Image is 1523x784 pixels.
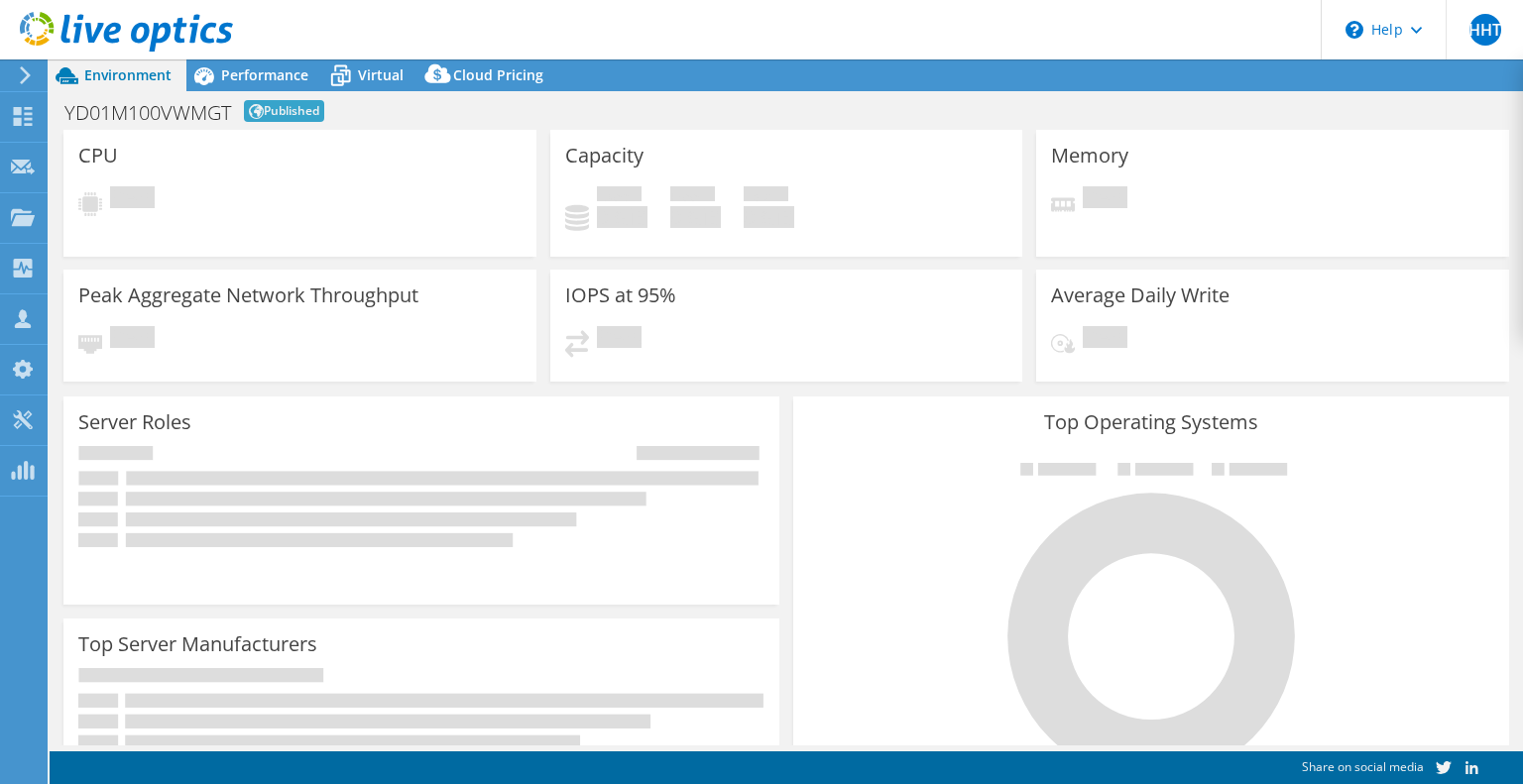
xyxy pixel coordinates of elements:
[1469,14,1501,46] span: HHT
[808,411,1494,433] h3: Top Operating Systems
[565,145,644,167] h3: Capacity
[1302,758,1424,775] span: Share on social media
[1051,284,1230,306] h3: Average Daily Write
[1346,21,1363,39] svg: \n
[1083,186,1127,213] span: Pending
[358,65,404,84] span: Virtual
[78,145,118,167] h3: CPU
[64,103,231,123] h1: YD01M100VWMGT
[84,65,172,84] span: Environment
[744,186,788,206] span: Total
[597,206,647,228] h4: 0 GiB
[78,633,317,655] h3: Top Server Manufacturers
[597,326,642,353] span: Pending
[110,326,155,353] span: Pending
[565,284,676,306] h3: IOPS at 95%
[597,186,642,206] span: Used
[78,284,418,306] h3: Peak Aggregate Network Throughput
[110,186,155,213] span: Pending
[670,186,715,206] span: Free
[1083,326,1127,353] span: Pending
[78,411,191,433] h3: Server Roles
[244,100,324,122] span: Published
[221,65,308,84] span: Performance
[453,65,543,84] span: Cloud Pricing
[1051,145,1128,167] h3: Memory
[670,206,721,228] h4: 0 GiB
[744,206,794,228] h4: 0 GiB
